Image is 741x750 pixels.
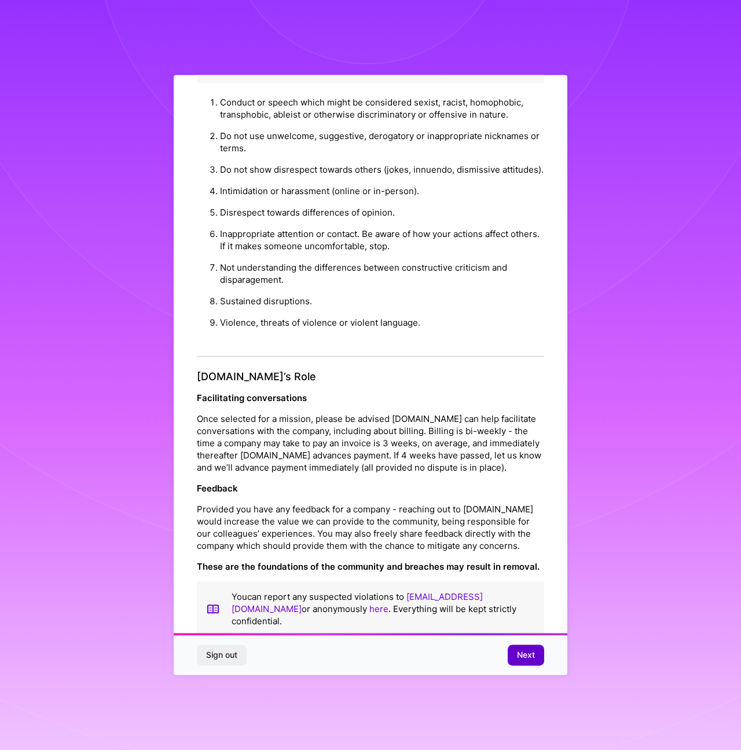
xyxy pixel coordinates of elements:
[197,370,544,383] h4: [DOMAIN_NAME]’s Role
[197,562,540,573] strong: These are the foundations of the community and breaches may result in removal.
[220,223,544,257] li: Inappropriate attention or contact. Be aware of how your actions affect others. If it makes someo...
[508,645,544,666] button: Next
[220,92,544,125] li: Conduct or speech which might be considered sexist, racist, homophobic, transphobic, ableist or o...
[232,592,483,615] a: [EMAIL_ADDRESS][DOMAIN_NAME]
[197,483,238,494] strong: Feedback
[220,290,544,312] li: Sustained disruptions.
[197,393,307,404] strong: Facilitating conversations
[206,591,220,628] img: book icon
[369,604,388,615] a: here
[517,650,535,661] span: Next
[220,257,544,290] li: Not understanding the differences between constructive criticism and disparagement.
[197,413,544,474] p: Once selected for a mission, please be advised [DOMAIN_NAME] can help facilitate conversations wi...
[220,180,544,202] li: Intimidation or harassment (online or in-person).
[220,125,544,159] li: Do not use unwelcome, suggestive, derogatory or inappropriate nicknames or terms.
[220,312,544,333] li: Violence, threats of violence or violent language.
[232,591,535,628] p: You can report any suspected violations to or anonymously . Everything will be kept strictly conf...
[197,504,544,552] p: Provided you have any feedback for a company - reaching out to [DOMAIN_NAME] would increase the v...
[220,159,544,180] li: Do not show disrespect towards others (jokes, innuendo, dismissive attitudes).
[197,645,247,666] button: Sign out
[220,202,544,223] li: Disrespect towards differences of opinion.
[206,650,237,661] span: Sign out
